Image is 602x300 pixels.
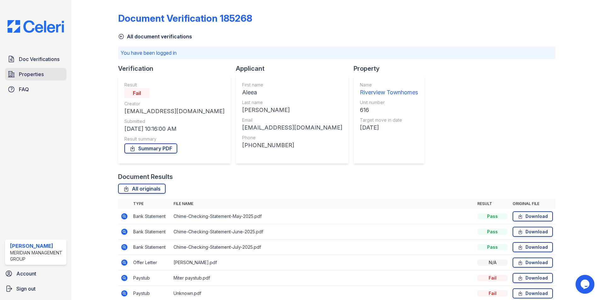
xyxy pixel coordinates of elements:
[124,101,224,107] div: Creator
[513,211,553,221] a: Download
[118,184,166,194] a: All originals
[242,141,342,150] div: [PHONE_NUMBER]
[513,258,553,268] a: Download
[242,99,342,106] div: Last name
[475,199,510,209] th: Result
[510,199,555,209] th: Original file
[118,13,252,24] div: Document Verification 185268
[513,288,553,298] a: Download
[5,83,66,96] a: FAQ
[118,33,192,40] a: All document verifications
[19,70,44,78] span: Properties
[360,82,418,88] div: Name
[242,106,342,114] div: [PERSON_NAME]
[360,88,418,97] div: Riverview Townhomes
[121,49,553,57] p: You have been logged in
[131,270,171,286] td: Paystub
[236,64,354,73] div: Applicant
[131,209,171,224] td: Bank Statement
[477,290,508,297] div: Fail
[19,55,60,63] span: Doc Verifications
[3,267,69,280] a: Account
[242,88,342,97] div: Aleea
[10,250,64,262] div: Meridian Management Group
[360,117,418,123] div: Target move in date
[124,143,177,153] a: Summary PDF
[19,86,29,93] span: FAQ
[118,172,173,181] div: Document Results
[5,53,66,65] a: Doc Verifications
[360,99,418,106] div: Unit number
[124,82,224,88] div: Result
[513,242,553,252] a: Download
[131,224,171,240] td: Bank Statement
[118,64,236,73] div: Verification
[171,270,475,286] td: Miter paystub.pdf
[242,135,342,141] div: Phone
[10,242,64,250] div: [PERSON_NAME]
[360,106,418,114] div: 616
[242,117,342,123] div: Email
[124,88,150,98] div: Fail
[3,20,69,33] img: CE_Logo_Blue-a8612792a0a2168367f1c8372b55b34899dd931a85d93a1a3d3e32e68fde9ad4.png
[5,68,66,81] a: Properties
[16,285,36,292] span: Sign out
[513,273,553,283] a: Download
[171,224,475,240] td: Chime-Checking-Statement-June-2025.pdf
[242,123,342,132] div: [EMAIL_ADDRESS][DOMAIN_NAME]
[354,64,429,73] div: Property
[171,209,475,224] td: Chime-Checking-Statement-May-2025.pdf
[131,240,171,255] td: Bank Statement
[477,259,508,266] div: N/A
[131,255,171,270] td: Offer Letter
[477,213,508,219] div: Pass
[477,275,508,281] div: Fail
[513,227,553,237] a: Download
[131,199,171,209] th: Type
[576,275,596,294] iframe: chat widget
[242,82,342,88] div: First name
[124,118,224,125] div: Submitted
[477,244,508,250] div: Pass
[477,229,508,235] div: Pass
[124,107,224,116] div: [EMAIL_ADDRESS][DOMAIN_NAME]
[171,255,475,270] td: [PERSON_NAME].pdf
[360,82,418,97] a: Name Riverview Townhomes
[16,270,36,277] span: Account
[171,240,475,255] td: Chime-Checking-Statement-July-2025.pdf
[124,136,224,142] div: Result summary
[124,125,224,133] div: [DATE] 10:16:00 AM
[171,199,475,209] th: File name
[3,282,69,295] a: Sign out
[360,123,418,132] div: [DATE]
